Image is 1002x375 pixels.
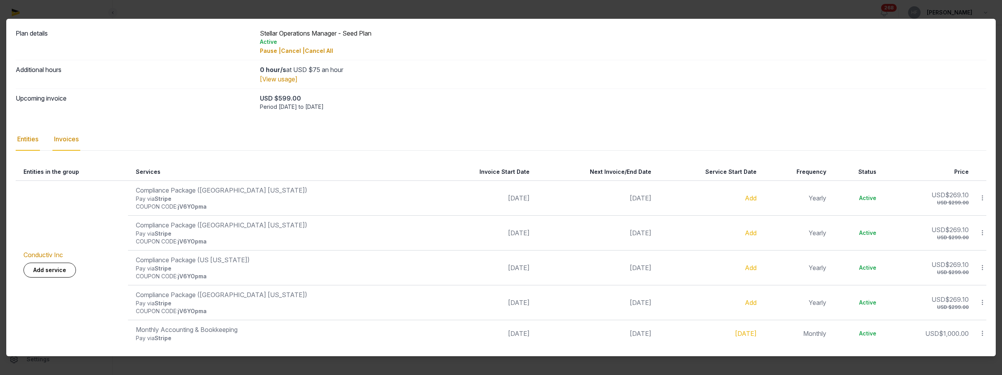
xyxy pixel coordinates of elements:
div: Active [839,229,877,237]
span: [DATE] [630,194,651,202]
th: Status [831,163,881,181]
span: [DATE] [630,299,651,306]
td: Yearly [761,215,831,250]
a: Add service [23,263,76,278]
div: Invoices [52,128,80,151]
div: Active [839,264,877,272]
dt: Plan details [16,29,254,55]
th: Invoice Start Date [431,163,534,181]
span: Cancel All [305,47,333,54]
dt: Upcoming invoice [16,94,254,111]
td: [DATE] [431,250,534,285]
span: [DATE] [630,330,651,337]
th: Entities in the group [16,163,128,181]
span: jV6YOpma [178,308,207,314]
td: [DATE] [431,180,534,215]
div: Entities [16,128,40,151]
a: [DATE] [735,330,757,337]
th: Price [881,163,973,181]
span: [DATE] [630,229,651,237]
span: jV6YOpma [178,203,207,210]
span: $269.10 [945,226,969,234]
div: Compliance Package ([GEOGRAPHIC_DATA] [US_STATE]) [136,220,426,230]
span: $269.10 [945,191,969,199]
div: COUPON CODE: [136,272,426,280]
td: Yearly [761,180,831,215]
div: Pay via [136,299,426,307]
a: [View usage] [260,75,297,83]
span: Stripe [155,300,171,306]
a: Add [745,194,757,202]
td: Monthly [761,320,831,347]
td: [DATE] [431,320,534,347]
th: Frequency [761,163,831,181]
div: USD $299.00 [892,269,969,276]
td: [DATE] [431,285,534,320]
div: at USD $75 an hour [260,65,986,74]
div: Compliance Package ([GEOGRAPHIC_DATA] [US_STATE]) [136,186,426,195]
span: USD [932,261,945,269]
span: $269.10 [945,296,969,303]
a: Add [745,264,757,272]
div: Active [260,38,986,46]
div: COUPON CODE: [136,307,426,315]
a: Add [745,299,757,306]
div: Pay via [136,265,426,272]
div: Pay via [136,230,426,238]
span: USD [932,226,945,234]
span: jV6YOpma [178,273,207,279]
div: Pay via [136,195,426,203]
div: Pay via [136,334,426,342]
div: USD $299.00 [892,234,969,241]
th: Services [128,163,431,181]
span: jV6YOpma [178,238,207,245]
td: [DATE] [431,215,534,250]
a: Conductiv Inc [23,251,63,259]
span: Stripe [155,230,171,237]
span: Stripe [155,335,171,341]
div: COUPON CODE: [136,238,426,245]
strong: 0 hour/s [260,66,286,74]
td: Yearly [761,250,831,285]
span: $1,000.00 [939,330,969,337]
div: Monthly Accounting & Bookkeeping [136,325,426,334]
div: USD $299.00 [892,200,969,206]
div: Compliance Package (US [US_STATE]) [136,255,426,265]
div: Active [839,194,877,202]
span: Cancel | [281,47,305,54]
div: COUPON CODE: [136,203,426,211]
span: Stripe [155,195,171,202]
span: USD [925,330,939,337]
div: Compliance Package ([GEOGRAPHIC_DATA] [US_STATE]) [136,290,426,299]
div: Active [839,299,877,306]
td: Yearly [761,285,831,320]
nav: Tabs [16,128,986,151]
div: Active [839,330,877,337]
div: Stellar Operations Manager - Seed Plan [260,29,986,55]
div: USD $599.00 [260,94,986,103]
th: Service Start Date [656,163,761,181]
span: USD [932,191,945,199]
a: Add [745,229,757,237]
span: Stripe [155,265,171,272]
span: USD [932,296,945,303]
dt: Additional hours [16,65,254,84]
span: $269.10 [945,261,969,269]
span: [DATE] [630,264,651,272]
th: Next Invoice/End Date [534,163,656,181]
span: Pause | [260,47,281,54]
div: USD $299.00 [892,304,969,310]
div: Period [DATE] to [DATE] [260,103,986,111]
